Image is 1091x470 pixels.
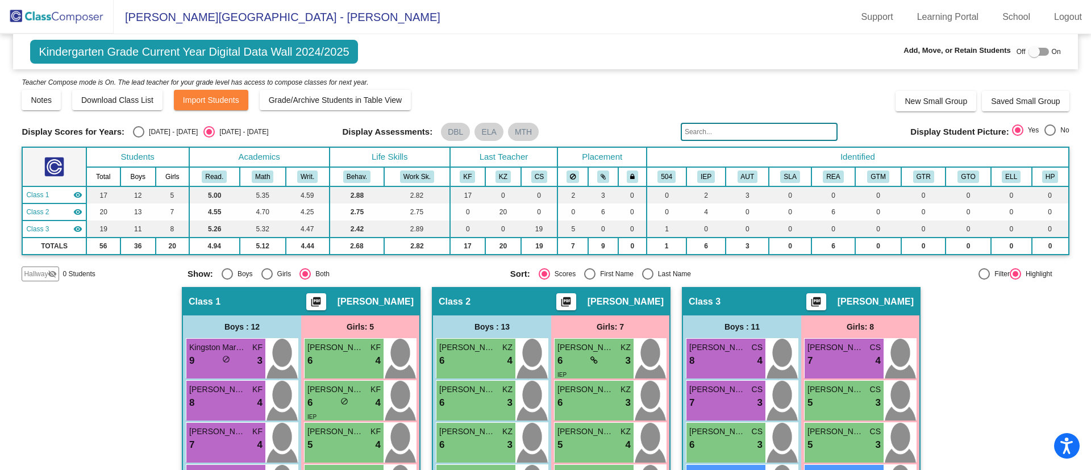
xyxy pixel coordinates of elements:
div: Yes [1023,125,1039,135]
span: Hallway [24,269,48,279]
button: New Small Group [896,91,976,111]
td: 0 [946,203,990,221]
span: 6 [307,353,313,368]
mat-radio-group: Select an option [133,126,268,138]
span: 4 [507,353,513,368]
td: 5.00 [189,186,240,203]
span: [PERSON_NAME] [689,426,746,438]
span: [PERSON_NAME] [439,342,496,353]
td: 0 [485,221,520,238]
td: 2.88 [330,186,384,203]
td: 4.25 [286,203,330,221]
button: 504 [657,170,676,183]
td: 0 [618,221,647,238]
button: Read. [202,170,227,183]
span: [PERSON_NAME] [807,342,864,353]
span: 7 [189,438,194,452]
th: Boys [120,167,156,186]
span: KF [252,342,263,353]
th: Gifted and Talented - Math [855,167,901,186]
th: READ Plan [811,167,855,186]
div: Girls: 8 [801,315,919,338]
th: Health Plan [1032,167,1069,186]
td: 0 [946,186,990,203]
td: 0 [647,186,686,203]
mat-icon: visibility [73,224,82,234]
div: Highlight [1021,269,1052,279]
td: 2.42 [330,221,384,238]
mat-icon: picture_as_pdf [309,296,323,312]
td: 11 [120,221,156,238]
a: Support [852,8,902,26]
div: Girls: 5 [301,315,419,338]
span: IEP [557,372,567,378]
span: Class 1 [26,190,49,200]
span: 6 [557,353,563,368]
span: [PERSON_NAME] [307,384,364,396]
td: Kristen Zuieback - No Class Name [22,203,86,221]
mat-radio-group: Select an option [510,268,825,280]
mat-chip: ELA [474,123,503,141]
span: CS [870,384,881,396]
td: 5.35 [240,186,286,203]
button: ELL [1002,170,1021,183]
mat-icon: picture_as_pdf [559,296,573,312]
td: 4.44 [286,238,330,255]
span: 6 [439,438,444,452]
td: 1 [647,238,686,255]
span: Download Class List [81,95,153,105]
span: 3 [626,353,631,368]
span: 4 [876,353,881,368]
span: [PERSON_NAME] [689,342,746,353]
td: 6 [686,238,726,255]
td: 0 [855,203,901,221]
td: 2.75 [330,203,384,221]
td: 20 [156,238,189,255]
div: Last Name [653,269,691,279]
i: Teacher Compose mode is On. The lead teacher for your grade level has access to compose classes f... [22,78,368,86]
td: 2.82 [384,186,450,203]
div: Boys : 11 [683,315,801,338]
span: 8 [189,396,194,410]
span: KF [370,426,381,438]
td: 3 [726,186,769,203]
span: 6 [439,353,444,368]
th: Identified [647,147,1068,167]
td: 0 [811,221,855,238]
th: Students [86,147,189,167]
span: [PERSON_NAME][GEOGRAPHIC_DATA] - [PERSON_NAME] [114,8,440,26]
div: Both [311,269,330,279]
th: Total [86,167,120,186]
td: 0 [991,186,1032,203]
th: IEP - Multi-Cat [686,167,726,186]
td: 13 [120,203,156,221]
th: Cerissa Stevenson [521,167,558,186]
span: 4 [257,438,263,452]
td: Katie Fitzpatrick - No Class Name [22,186,86,203]
td: 19 [86,221,120,238]
td: 0 [901,238,946,255]
span: KF [370,342,381,353]
div: First Name [596,269,634,279]
span: KZ [502,342,513,353]
mat-chip: DBL [441,123,470,141]
td: 2.82 [384,238,450,255]
span: Sort: [510,269,530,279]
td: 0 [855,238,901,255]
span: On [1052,47,1061,57]
mat-icon: visibility_off [48,269,57,278]
th: Kristen Zuieback [485,167,520,186]
th: IEP - Speech/Language [769,167,811,186]
td: 0 [769,203,811,221]
th: Keep away students [557,167,588,186]
span: [PERSON_NAME] [557,342,614,353]
span: [PERSON_NAME] [557,384,614,396]
span: CS [752,426,763,438]
span: 0 Students [63,269,95,279]
td: 0 [901,186,946,203]
td: TOTALS [22,238,86,255]
td: 0 [769,221,811,238]
span: 4 [757,353,763,368]
span: Display Student Picture: [910,127,1009,137]
th: Katie Fitzpatrick [450,167,485,186]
